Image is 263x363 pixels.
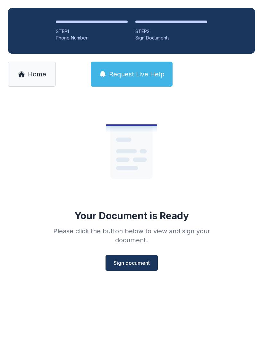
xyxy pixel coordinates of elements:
div: Your Document is Ready [74,210,189,221]
div: STEP 1 [56,28,128,35]
div: Phone Number [56,35,128,41]
span: Request Live Help [109,70,165,79]
span: Home [28,70,46,79]
div: Please click the button below to view and sign your document. [39,227,224,245]
div: STEP 2 [135,28,207,35]
span: Sign document [114,259,150,267]
div: Sign Documents [135,35,207,41]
